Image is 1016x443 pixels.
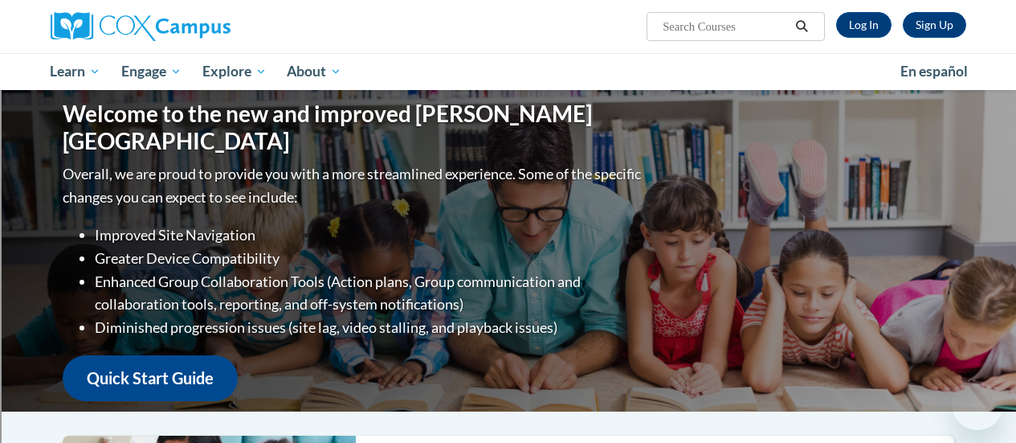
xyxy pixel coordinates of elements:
a: Explore [192,53,277,90]
div: Main menu [39,53,978,90]
span: Engage [121,62,182,81]
span: Explore [202,62,267,81]
iframe: Button to launch messaging window [952,379,1003,430]
a: Cox Campus [51,12,340,41]
button: Search [790,17,814,36]
i:  [794,21,809,33]
a: Learn [40,53,112,90]
span: About [287,62,341,81]
a: About [276,53,352,90]
a: Register [903,12,966,38]
span: En español [900,63,968,80]
img: Cox Campus [51,12,231,41]
a: Log In [836,12,892,38]
span: Learn [50,62,100,81]
a: En español [890,55,978,88]
a: Engage [111,53,192,90]
input: Search Courses [661,17,790,36]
